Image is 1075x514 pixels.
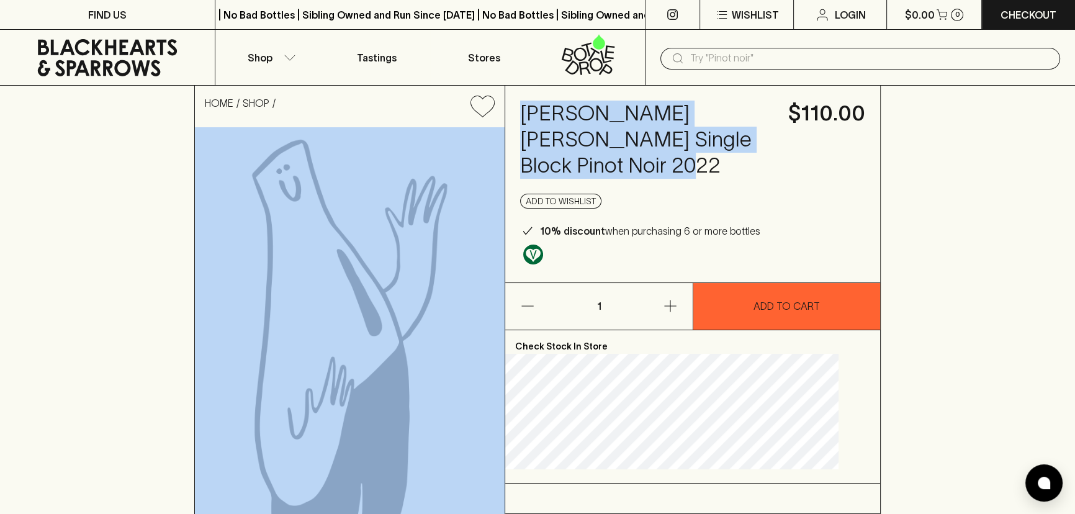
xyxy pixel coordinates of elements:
[323,30,430,85] a: Tastings
[520,194,601,209] button: Add to wishlist
[835,7,866,22] p: Login
[788,101,865,127] h4: $110.00
[520,241,546,268] a: Made without the use of any animal products.
[904,7,934,22] p: $0.00
[468,50,500,65] p: Stores
[1001,7,1056,22] p: Checkout
[955,11,960,18] p: 0
[505,330,880,354] p: Check Stock In Store
[693,283,880,330] button: ADD TO CART
[243,97,269,109] a: SHOP
[1038,477,1050,489] img: bubble-icon
[248,50,272,65] p: Shop
[205,97,233,109] a: HOME
[732,7,779,22] p: Wishlist
[690,48,1050,68] input: Try "Pinot noir"
[466,91,500,122] button: Add to wishlist
[520,101,773,179] h4: [PERSON_NAME] [PERSON_NAME] Single Block Pinot Noir 2022
[753,299,820,313] p: ADD TO CART
[88,7,127,22] p: FIND US
[584,283,614,330] p: 1
[357,50,397,65] p: Tastings
[215,30,323,85] button: Shop
[540,225,605,237] b: 10% discount
[523,245,543,264] img: Vegan
[540,223,760,238] p: when purchasing 6 or more bottles
[430,30,537,85] a: Stores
